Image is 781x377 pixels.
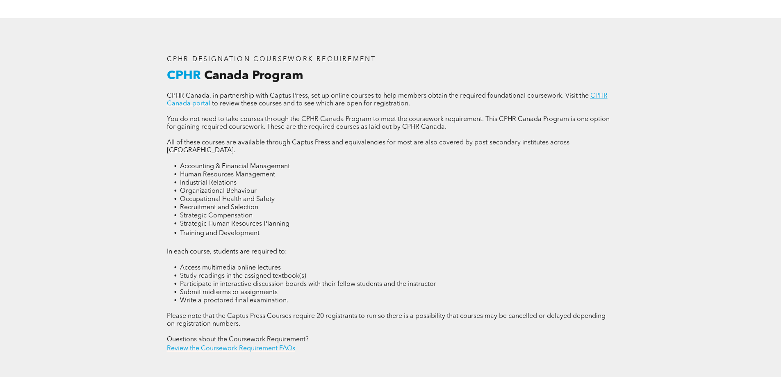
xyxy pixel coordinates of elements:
span: Submit midterms or assignments [180,289,278,296]
span: Canada Program [204,70,303,82]
span: In each course, students are required to: [167,249,287,255]
span: CPHR [167,70,201,82]
span: Organizational Behaviour [180,188,257,194]
span: Participate in interactive discussion boards with their fellow students and the instructor [180,281,436,288]
span: CPHR Canada, in partnership with Captus Press, set up online courses to help members obtain the r... [167,93,589,99]
span: Access multimedia online lectures [180,265,281,271]
span: Accounting & Financial Management [180,163,290,170]
span: Industrial Relations [180,180,237,186]
span: All of these courses are available through Captus Press and equivalencies for most are also cover... [167,139,569,154]
span: You do not need to take courses through the CPHR Canada Program to meet the coursework requiremen... [167,116,610,130]
span: Training and Development [180,230,260,237]
span: CPHR DESIGNATION COURSEWORK REQUIREMENT [167,56,376,63]
span: Strategic Human Resources Planning [180,221,289,227]
span: Strategic Compensation [180,212,253,219]
span: Human Resources Management [180,171,275,178]
span: to review these courses and to see which are open for registration. [212,101,410,107]
span: Study readings in the assigned textbook(s) [180,273,306,279]
a: Review the Coursework Requirement FAQs [167,345,295,352]
span: Recruitment and Selection [180,204,258,211]
span: Questions about the Coursework Requirement? [167,336,309,343]
span: Occupational Health and Safety [180,196,275,203]
span: Please note that the Captus Press Courses require 20 registrants to run so there is a possibility... [167,313,606,327]
span: Write a proctored final examination. [180,297,288,304]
